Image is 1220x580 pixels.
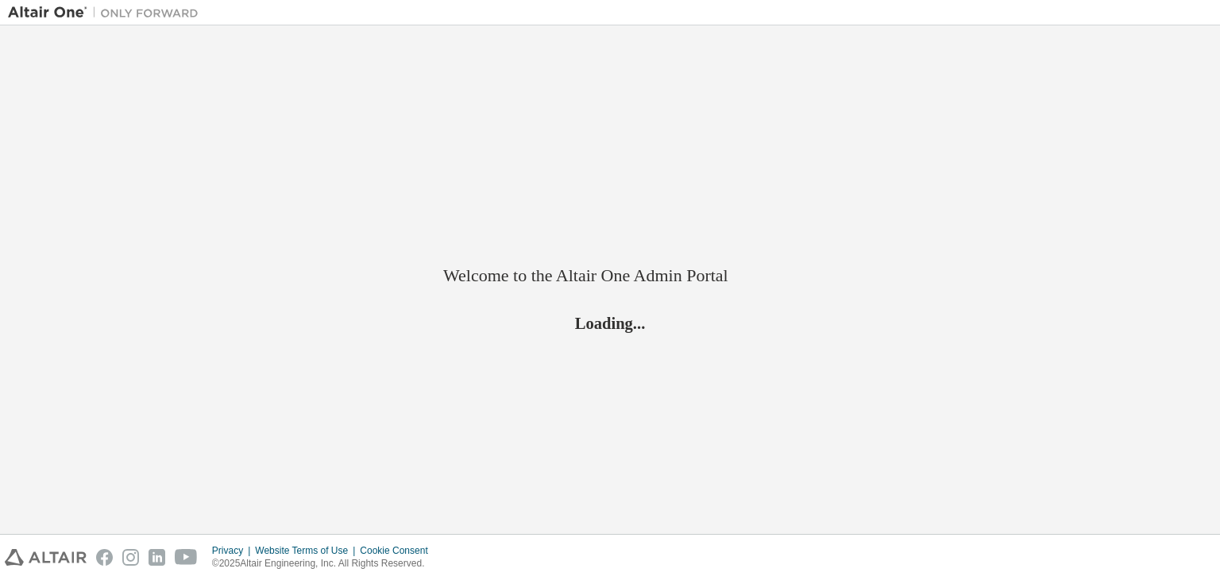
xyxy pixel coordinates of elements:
img: Altair One [8,5,207,21]
img: linkedin.svg [149,549,165,566]
img: instagram.svg [122,549,139,566]
p: © 2025 Altair Engineering, Inc. All Rights Reserved. [212,557,438,570]
h2: Loading... [443,313,777,334]
img: youtube.svg [175,549,198,566]
img: altair_logo.svg [5,549,87,566]
h2: Welcome to the Altair One Admin Portal [443,265,777,287]
div: Privacy [212,544,255,557]
img: facebook.svg [96,549,113,566]
div: Website Terms of Use [255,544,360,557]
div: Cookie Consent [360,544,437,557]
